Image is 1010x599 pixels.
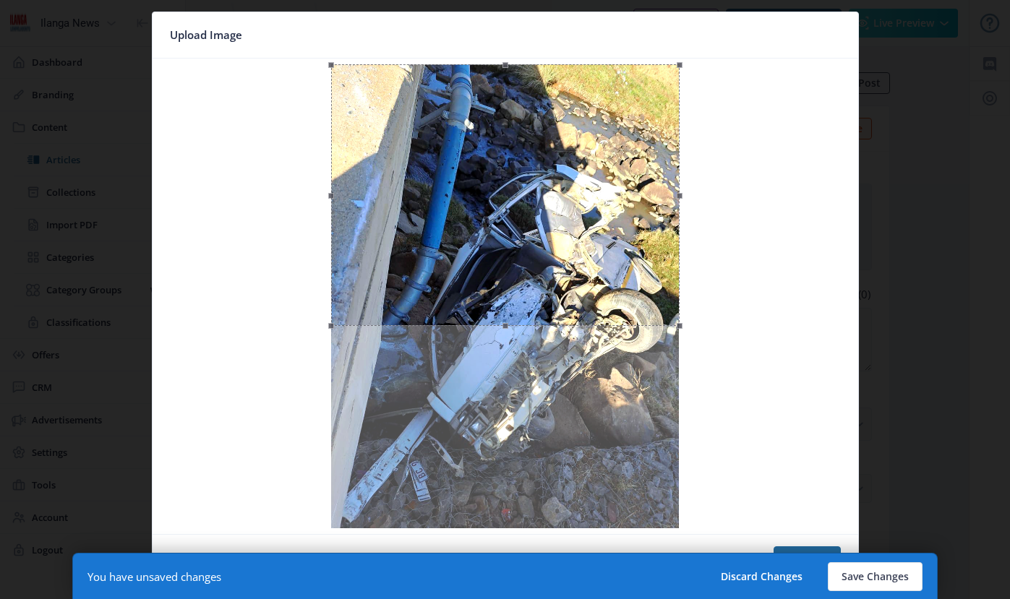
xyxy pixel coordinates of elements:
[170,546,230,575] button: Cancel
[707,562,816,591] button: Discard Changes
[774,546,841,575] button: Confirm
[828,562,923,591] button: Save Changes
[170,24,242,46] span: Upload Image
[87,569,221,584] div: You have unsaved changes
